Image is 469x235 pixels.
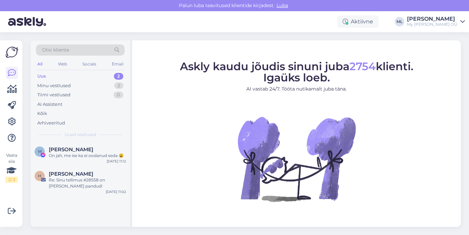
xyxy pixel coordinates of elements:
[349,59,376,73] span: 2754
[36,60,44,68] div: All
[407,16,465,27] a: [PERSON_NAME]My [PERSON_NAME] OÜ
[236,98,358,220] img: No Chat active
[57,60,68,68] div: Web
[5,46,18,59] img: Askly Logo
[37,73,46,80] div: Uus
[49,177,126,189] div: Re: Sinu tellimus #28558 on [PERSON_NAME] pandud!
[180,59,413,84] span: Askly kaudu jõudis sinuni juba klienti. Igaüks loeb.
[107,159,126,164] div: [DATE] 11:12
[106,189,126,194] div: [DATE] 11:02
[114,73,123,80] div: 2
[5,152,18,183] div: Vaata siia
[49,171,93,177] span: Heili Rosin
[407,16,457,22] div: [PERSON_NAME]
[37,101,62,108] div: AI Assistent
[65,132,96,138] span: Uued vestlused
[37,92,70,98] div: Tiimi vestlused
[110,60,125,68] div: Email
[81,60,98,68] div: Socials
[114,82,123,89] div: 2
[42,46,69,54] span: Otsi kliente
[337,16,379,28] div: Aktiivne
[395,17,404,26] div: ML
[274,2,290,8] span: Luba
[37,82,71,89] div: Minu vestlused
[5,177,18,183] div: 2 / 3
[37,110,47,117] div: Kõik
[407,22,457,27] div: My [PERSON_NAME] OÜ
[37,120,65,126] div: Arhiveeritud
[49,153,126,159] div: On jah, me ise ka ei oodanud seda 😩
[38,173,41,178] span: H
[38,149,42,154] span: M
[180,85,413,92] p: AI vastab 24/7. Tööta nutikamalt juba täna.
[114,92,123,98] div: 0
[49,146,93,153] span: Moonika Möller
